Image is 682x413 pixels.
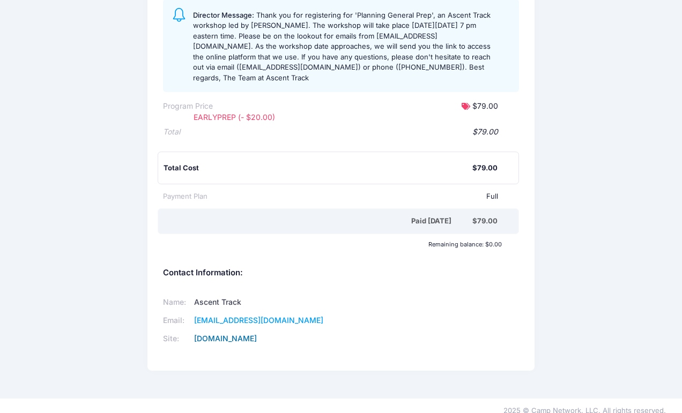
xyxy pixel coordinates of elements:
[163,126,180,138] div: Total
[207,191,498,202] div: Full
[165,216,472,227] div: Paid [DATE]
[472,163,498,174] div: $79.00
[188,112,372,123] div: EARLYPREP (- $20.00)
[163,101,213,112] div: Program Price
[163,312,190,330] td: Email:
[190,294,327,312] td: Ascent Track
[163,294,190,312] td: Name:
[164,163,472,174] div: Total Cost
[193,11,491,82] span: Thank you for registering for 'Planning General Prep', an Ascent Track workshop led by [PERSON_NA...
[194,316,323,325] a: [EMAIL_ADDRESS][DOMAIN_NAME]
[163,268,519,278] h5: Contact Information:
[180,126,498,138] div: $79.00
[163,191,207,202] div: Payment Plan
[193,11,254,19] span: Director Message:
[158,241,507,247] div: Remaining balance: $0.00
[472,101,498,110] span: $79.00
[163,330,190,348] td: Site:
[194,334,257,343] a: [DOMAIN_NAME]
[472,216,498,227] div: $79.00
